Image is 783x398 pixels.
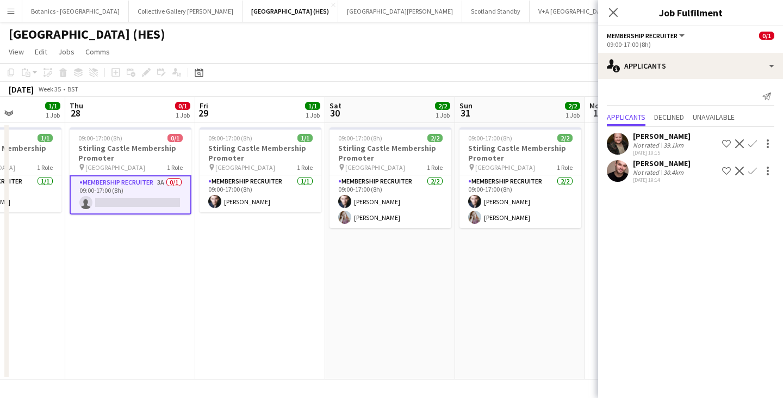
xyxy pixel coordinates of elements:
[208,134,252,142] span: 09:00-17:00 (8h)
[759,32,774,40] span: 0/1
[436,111,450,119] div: 1 Job
[46,111,60,119] div: 1 Job
[565,111,580,119] div: 1 Job
[54,45,79,59] a: Jobs
[129,1,243,22] button: Collective Gallery [PERSON_NAME]
[85,163,145,172] span: [GEOGRAPHIC_DATA]
[330,143,451,163] h3: Stirling Castle Membership Promoter
[458,107,473,119] span: 31
[565,102,580,110] span: 2/2
[338,1,462,22] button: [GEOGRAPHIC_DATA][PERSON_NAME]
[530,1,619,22] button: V+A [GEOGRAPHIC_DATA]
[35,47,47,57] span: Edit
[598,53,783,79] div: Applicants
[200,127,321,212] app-job-card: 09:00-17:00 (8h)1/1Stirling Castle Membership Promoter [GEOGRAPHIC_DATA]1 RoleMembership Recruite...
[81,45,114,59] a: Comms
[306,111,320,119] div: 1 Job
[36,85,63,93] span: Week 35
[330,101,341,111] span: Sat
[468,134,512,142] span: 09:00-17:00 (8h)
[167,163,183,172] span: 1 Role
[200,101,208,111] span: Fri
[30,45,52,59] a: Edit
[459,127,581,228] app-job-card: 09:00-17:00 (8h)2/2Stirling Castle Membership Promoter [GEOGRAPHIC_DATA]1 RoleMembership Recruite...
[459,175,581,228] app-card-role: Membership Recruiter2/209:00-17:00 (8h)[PERSON_NAME][PERSON_NAME]
[70,143,191,163] h3: Stirling Castle Membership Promoter
[176,111,190,119] div: 1 Job
[589,101,604,111] span: Mon
[633,176,691,183] div: [DATE] 19:14
[200,143,321,163] h3: Stirling Castle Membership Promoter
[459,101,473,111] span: Sun
[427,134,443,142] span: 2/2
[633,168,661,176] div: Not rated
[607,32,686,40] button: Membership Recruiter
[297,134,313,142] span: 1/1
[175,102,190,110] span: 0/1
[607,113,645,121] span: Applicants
[338,134,382,142] span: 09:00-17:00 (8h)
[70,101,83,111] span: Thu
[38,134,53,142] span: 1/1
[462,1,530,22] button: Scotland Standby
[330,175,451,228] app-card-role: Membership Recruiter2/209:00-17:00 (8h)[PERSON_NAME][PERSON_NAME]
[167,134,183,142] span: 0/1
[37,163,53,172] span: 1 Role
[633,131,691,141] div: [PERSON_NAME]
[70,127,191,215] app-job-card: 09:00-17:00 (8h)0/1Stirling Castle Membership Promoter [GEOGRAPHIC_DATA]1 RoleMembership Recruite...
[475,163,535,172] span: [GEOGRAPHIC_DATA]
[607,40,774,48] div: 09:00-17:00 (8h)
[459,143,581,163] h3: Stirling Castle Membership Promoter
[85,47,110,57] span: Comms
[200,175,321,212] app-card-role: Membership Recruiter1/109:00-17:00 (8h)[PERSON_NAME]
[427,163,443,172] span: 1 Role
[22,1,129,22] button: Botanics - [GEOGRAPHIC_DATA]
[633,141,661,149] div: Not rated
[297,163,313,172] span: 1 Role
[9,26,165,42] h1: [GEOGRAPHIC_DATA] (HES)
[598,5,783,20] h3: Job Fulfilment
[661,168,686,176] div: 30.4km
[305,102,320,110] span: 1/1
[45,102,60,110] span: 1/1
[330,127,451,228] app-job-card: 09:00-17:00 (8h)2/2Stirling Castle Membership Promoter [GEOGRAPHIC_DATA]1 RoleMembership Recruite...
[654,113,684,121] span: Declined
[58,47,74,57] span: Jobs
[435,102,450,110] span: 2/2
[557,163,573,172] span: 1 Role
[607,32,678,40] span: Membership Recruiter
[345,163,405,172] span: [GEOGRAPHIC_DATA]
[9,47,24,57] span: View
[215,163,275,172] span: [GEOGRAPHIC_DATA]
[557,134,573,142] span: 2/2
[9,84,34,95] div: [DATE]
[78,134,122,142] span: 09:00-17:00 (8h)
[661,141,686,149] div: 39.1km
[693,113,735,121] span: Unavailable
[4,45,28,59] a: View
[633,149,691,156] div: [DATE] 19:15
[198,107,208,119] span: 29
[68,107,83,119] span: 28
[70,175,191,215] app-card-role: Membership Recruiter3A0/109:00-17:00 (8h)
[633,158,691,168] div: [PERSON_NAME]
[588,107,604,119] span: 1
[67,85,78,93] div: BST
[328,107,341,119] span: 30
[243,1,338,22] button: [GEOGRAPHIC_DATA] (HES)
